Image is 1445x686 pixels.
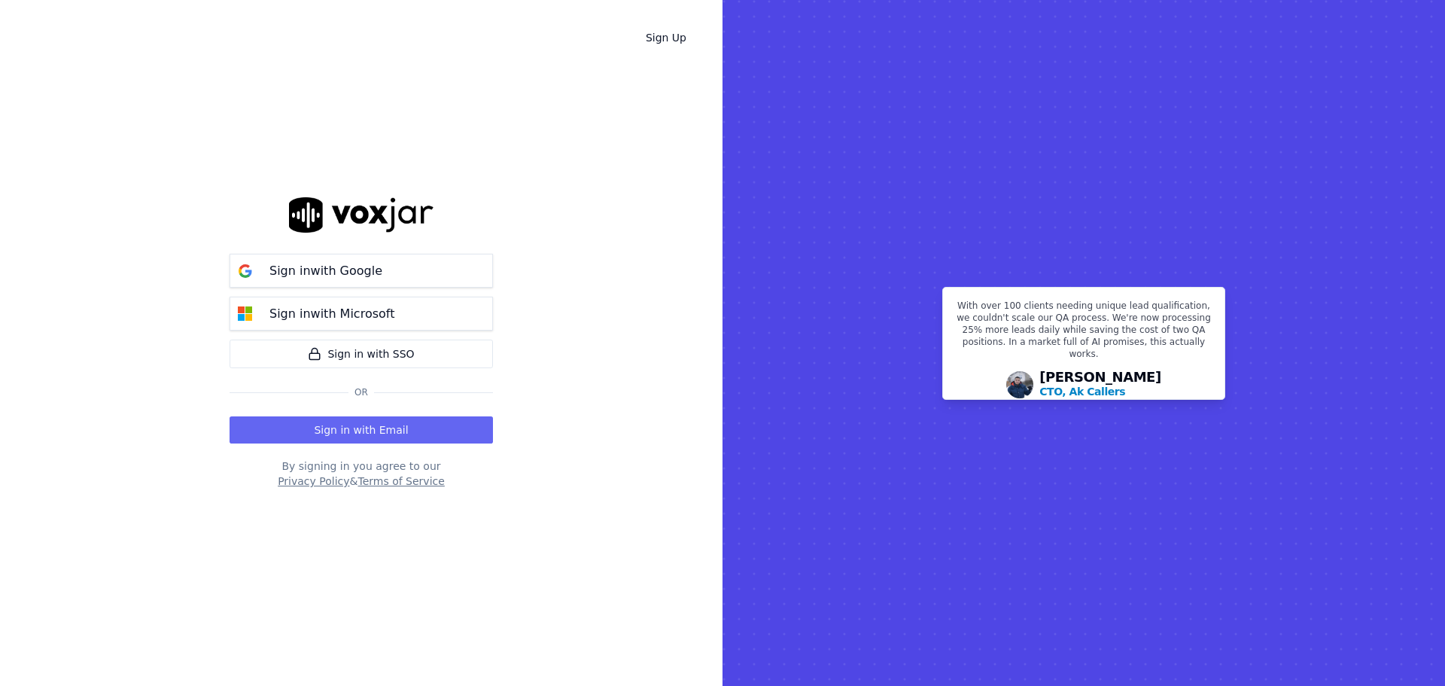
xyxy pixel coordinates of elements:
button: Sign inwith Google [230,254,493,288]
p: With over 100 clients needing unique lead qualification, we couldn't scale our QA process. We're ... [952,300,1215,366]
p: CTO, Ak Callers [1039,384,1125,399]
div: By signing in you agree to our & [230,459,493,489]
button: Privacy Policy [278,474,349,489]
img: google Sign in button [230,256,260,286]
a: Sign in with SSO [230,340,493,368]
a: Sign Up [634,24,698,51]
button: Sign in with Email [230,416,493,444]
button: Sign inwith Microsoft [230,297,493,331]
div: [PERSON_NAME] [1039,370,1161,399]
p: Sign in with Microsoft [269,305,394,323]
img: microsoft Sign in button [230,299,260,329]
span: Or [348,386,374,398]
img: logo [289,197,433,233]
p: Sign in with Google [269,262,382,280]
img: Avatar [1006,371,1033,398]
button: Terms of Service [357,474,444,489]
